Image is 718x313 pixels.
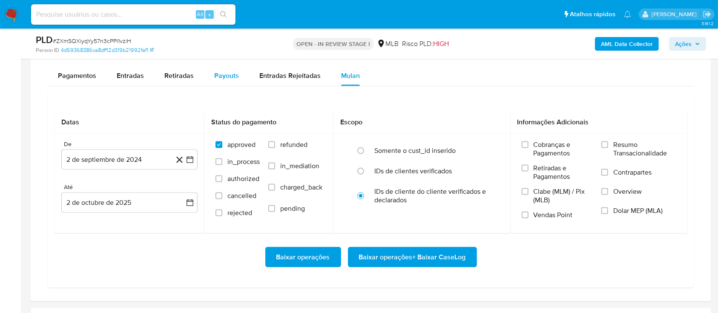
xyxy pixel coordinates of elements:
button: search-icon [215,9,232,20]
span: Alt [197,10,204,18]
div: MLB [377,39,399,49]
b: Person ID [36,46,59,54]
span: s [208,10,211,18]
a: Notificações [624,11,631,18]
span: 3.161.2 [701,20,714,27]
button: AML Data Collector [595,37,659,51]
span: Risco PLD: [402,39,449,49]
b: AML Data Collector [601,37,653,51]
button: Ações [669,37,706,51]
span: Ações [675,37,692,51]
span: # ZXmSQXiyqYy57n3cPPl1vziH [53,37,131,45]
a: 4d59368386ca8dff12d319b21992faf1 [61,46,154,54]
p: OPEN - IN REVIEW STAGE I [293,38,373,50]
span: Atalhos rápidos [570,10,615,19]
b: PLD [36,33,53,46]
p: laisa.felismino@mercadolivre.com [652,10,700,18]
input: Pesquise usuários ou casos... [31,9,236,20]
a: Sair [703,10,712,19]
span: HIGH [433,39,449,49]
